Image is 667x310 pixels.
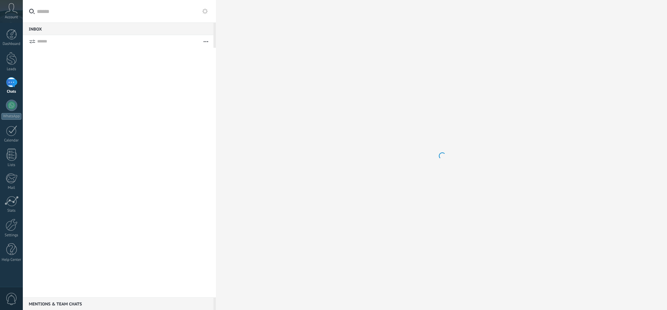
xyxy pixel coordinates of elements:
div: Calendar [1,138,22,143]
button: More [198,35,213,48]
div: Mail [1,186,22,190]
div: Mentions & Team chats [23,297,213,310]
div: Dashboard [1,42,22,46]
div: Leads [1,67,22,72]
div: WhatsApp [1,113,21,120]
div: Lists [1,163,22,167]
span: Account [5,15,18,20]
div: Inbox [23,22,213,35]
div: Help Center [1,258,22,262]
div: Chats [1,90,22,94]
div: Stats [1,209,22,213]
div: Settings [1,233,22,238]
